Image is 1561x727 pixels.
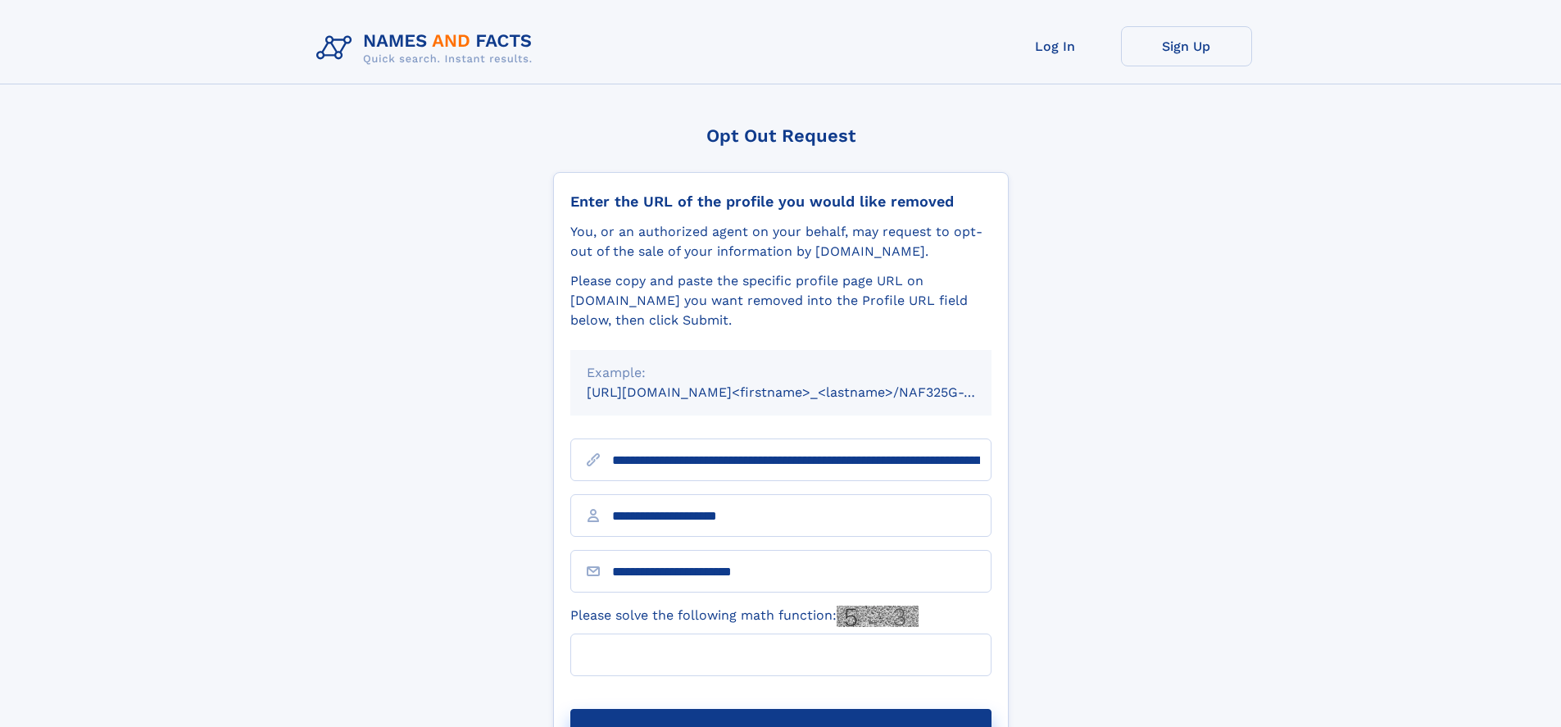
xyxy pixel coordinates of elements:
div: Enter the URL of the profile you would like removed [570,193,992,211]
a: Sign Up [1121,26,1252,66]
div: You, or an authorized agent on your behalf, may request to opt-out of the sale of your informatio... [570,222,992,261]
div: Opt Out Request [553,125,1009,146]
img: Logo Names and Facts [310,26,546,70]
label: Please solve the following math function: [570,606,919,627]
div: Example: [587,363,975,383]
div: Please copy and paste the specific profile page URL on [DOMAIN_NAME] you want removed into the Pr... [570,271,992,330]
a: Log In [990,26,1121,66]
small: [URL][DOMAIN_NAME]<firstname>_<lastname>/NAF325G-xxxxxxxx [587,384,1023,400]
